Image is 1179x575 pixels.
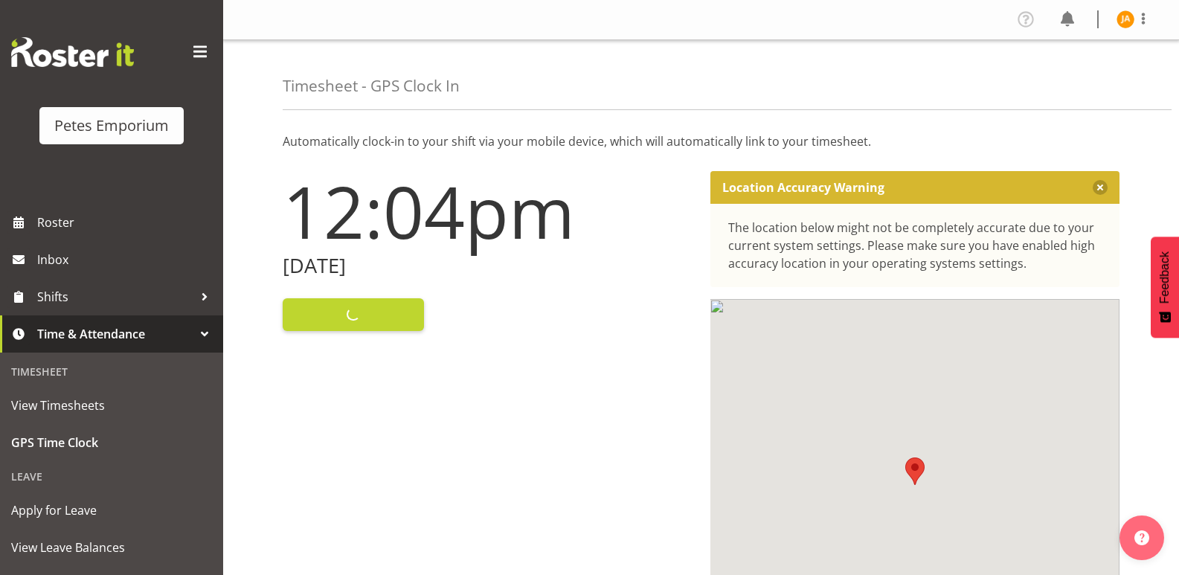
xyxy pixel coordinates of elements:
p: Automatically clock-in to your shift via your mobile device, which will automatically link to you... [283,132,1119,150]
div: The location below might not be completely accurate due to your current system settings. Please m... [728,219,1102,272]
span: Apply for Leave [11,499,212,521]
h4: Timesheet - GPS Clock In [283,77,460,94]
img: Rosterit website logo [11,37,134,67]
div: Petes Emporium [54,115,169,137]
span: Inbox [37,248,216,271]
img: jeseryl-armstrong10788.jpg [1117,10,1134,28]
span: Time & Attendance [37,323,193,345]
h1: 12:04pm [283,171,693,251]
a: View Timesheets [4,387,219,424]
span: Feedback [1158,251,1172,303]
a: GPS Time Clock [4,424,219,461]
a: Apply for Leave [4,492,219,529]
div: Timesheet [4,356,219,387]
div: Leave [4,461,219,492]
button: Feedback - Show survey [1151,237,1179,338]
span: GPS Time Clock [11,431,212,454]
a: View Leave Balances [4,529,219,566]
span: View Leave Balances [11,536,212,559]
button: Close message [1093,180,1108,195]
p: Location Accuracy Warning [722,180,884,195]
h2: [DATE] [283,254,693,277]
span: Shifts [37,286,193,308]
img: help-xxl-2.png [1134,530,1149,545]
span: View Timesheets [11,394,212,417]
span: Roster [37,211,216,234]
